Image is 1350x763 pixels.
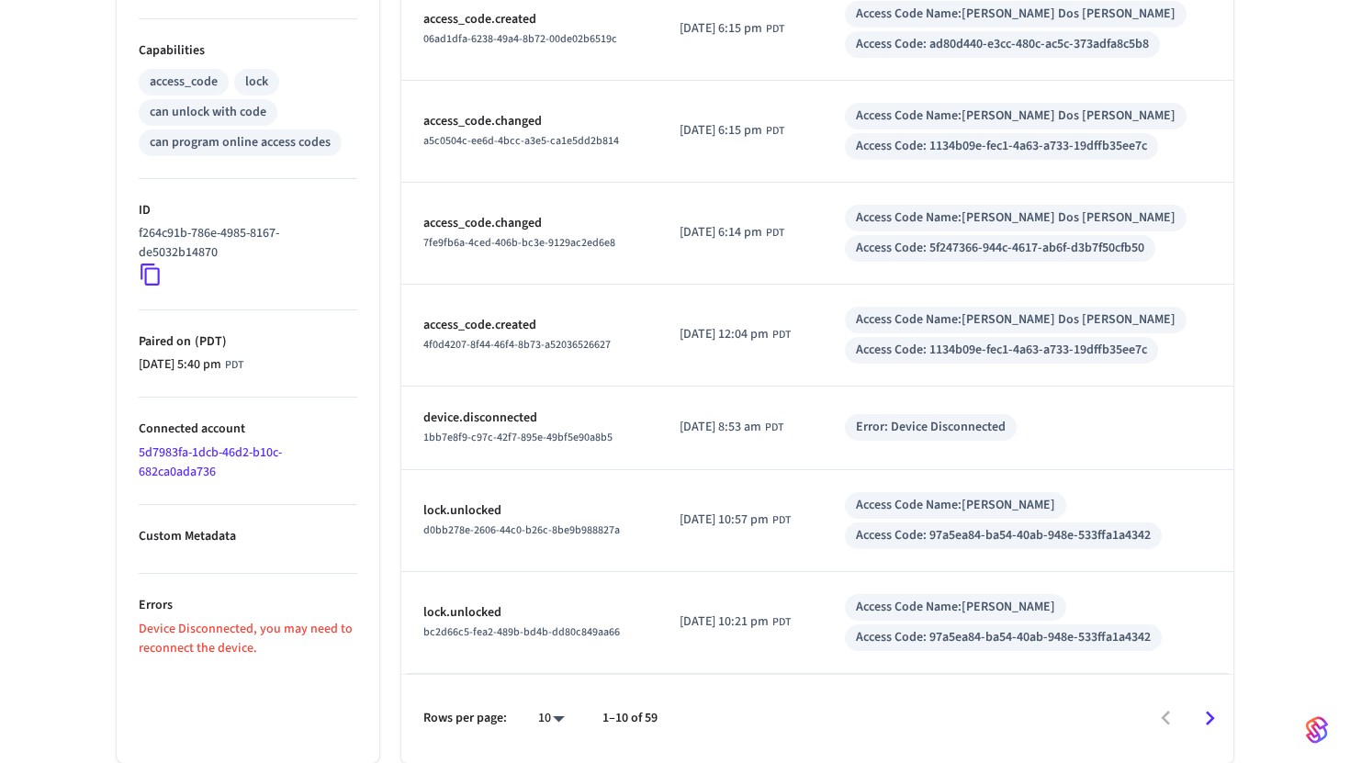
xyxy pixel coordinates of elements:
[680,511,769,530] span: [DATE] 10:57 pm
[423,624,620,640] span: bc2d66c5-fea2-489b-bd4b-dd80c849aa66
[150,133,331,152] div: can program online access codes
[680,418,761,437] span: [DATE] 8:53 am
[856,5,1176,24] div: Access Code Name: [PERSON_NAME] Dos [PERSON_NAME]
[766,225,784,241] span: PDT
[680,511,791,530] div: America/Los_Angeles
[856,35,1149,54] div: Access Code: ad80d440-e3cc-480c-ac5c-373adfa8c5b8
[139,41,357,61] p: Capabilities
[139,201,357,220] p: ID
[680,121,784,140] div: America/Los_Angeles
[139,420,357,439] p: Connected account
[139,224,350,263] p: f264c91b-786e-4985-8167-de5032b14870
[856,418,1006,437] div: Error: Device Disconnected
[191,332,227,351] span: ( PDT )
[680,121,762,140] span: [DATE] 6:15 pm
[602,709,658,728] p: 1–10 of 59
[139,620,357,658] p: Device Disconnected, you may need to reconnect the device.
[1306,715,1328,745] img: SeamLogoGradient.69752ec5.svg
[856,598,1055,617] div: Access Code Name: [PERSON_NAME]
[856,628,1151,647] div: Access Code: 97a5ea84-ba54-40ab-948e-533ffa1a4342
[856,239,1144,258] div: Access Code: 5f247366-944c-4617-ab6f-d3b7f50cfb50
[139,596,357,615] p: Errors
[245,73,268,92] div: lock
[680,325,769,344] span: [DATE] 12:04 pm
[772,512,791,529] span: PDT
[139,527,357,546] p: Custom Metadata
[423,337,611,353] span: 4f0d4207-8f44-46f4-8b73-a52036526627
[423,501,636,521] p: lock.unlocked
[680,612,769,632] span: [DATE] 10:21 pm
[139,443,282,481] a: 5d7983fa-1dcb-46d2-b10c-682ca0ada736
[423,214,636,233] p: access_code.changed
[856,208,1176,228] div: Access Code Name: [PERSON_NAME] Dos [PERSON_NAME]
[856,341,1147,360] div: Access Code: 1134b09e-fec1-4a63-a733-19dffb35ee7c
[856,107,1176,126] div: Access Code Name: [PERSON_NAME] Dos [PERSON_NAME]
[139,355,243,375] div: America/Los_Angeles
[766,21,784,38] span: PDT
[680,19,762,39] span: [DATE] 6:15 pm
[680,418,783,437] div: America/Los_Angeles
[150,103,266,122] div: can unlock with code
[423,709,507,728] p: Rows per page:
[765,420,783,436] span: PDT
[150,73,218,92] div: access_code
[423,603,636,623] p: lock.unlocked
[680,325,791,344] div: America/Los_Angeles
[423,112,636,131] p: access_code.changed
[529,705,573,732] div: 10
[856,526,1151,545] div: Access Code: 97a5ea84-ba54-40ab-948e-533ffa1a4342
[423,133,619,149] span: a5c0504c-ee6d-4bcc-a3e5-ca1e5dd2b814
[423,409,636,428] p: device.disconnected
[423,316,636,335] p: access_code.created
[423,31,617,47] span: 06ad1dfa-6238-49a4-8b72-00de02b6519c
[139,332,357,352] p: Paired on
[680,612,791,632] div: America/Los_Angeles
[423,430,613,445] span: 1bb7e8f9-c97c-42f7-895e-49bf5e90a8b5
[856,137,1147,156] div: Access Code: 1134b09e-fec1-4a63-a733-19dffb35ee7c
[680,223,784,242] div: America/Los_Angeles
[680,223,762,242] span: [DATE] 6:14 pm
[772,614,791,631] span: PDT
[423,235,615,251] span: 7fe9fb6a-4ced-406b-bc3e-9129ac2ed6e8
[772,327,791,343] span: PDT
[225,357,243,374] span: PDT
[680,19,784,39] div: America/Los_Angeles
[766,123,784,140] span: PDT
[1188,697,1232,740] button: Go to next page
[856,496,1055,515] div: Access Code Name: [PERSON_NAME]
[423,10,636,29] p: access_code.created
[423,522,620,538] span: d0bb278e-2606-44c0-b26c-8be9b988827a
[856,310,1176,330] div: Access Code Name: [PERSON_NAME] Dos [PERSON_NAME]
[139,355,221,375] span: [DATE] 5:40 pm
